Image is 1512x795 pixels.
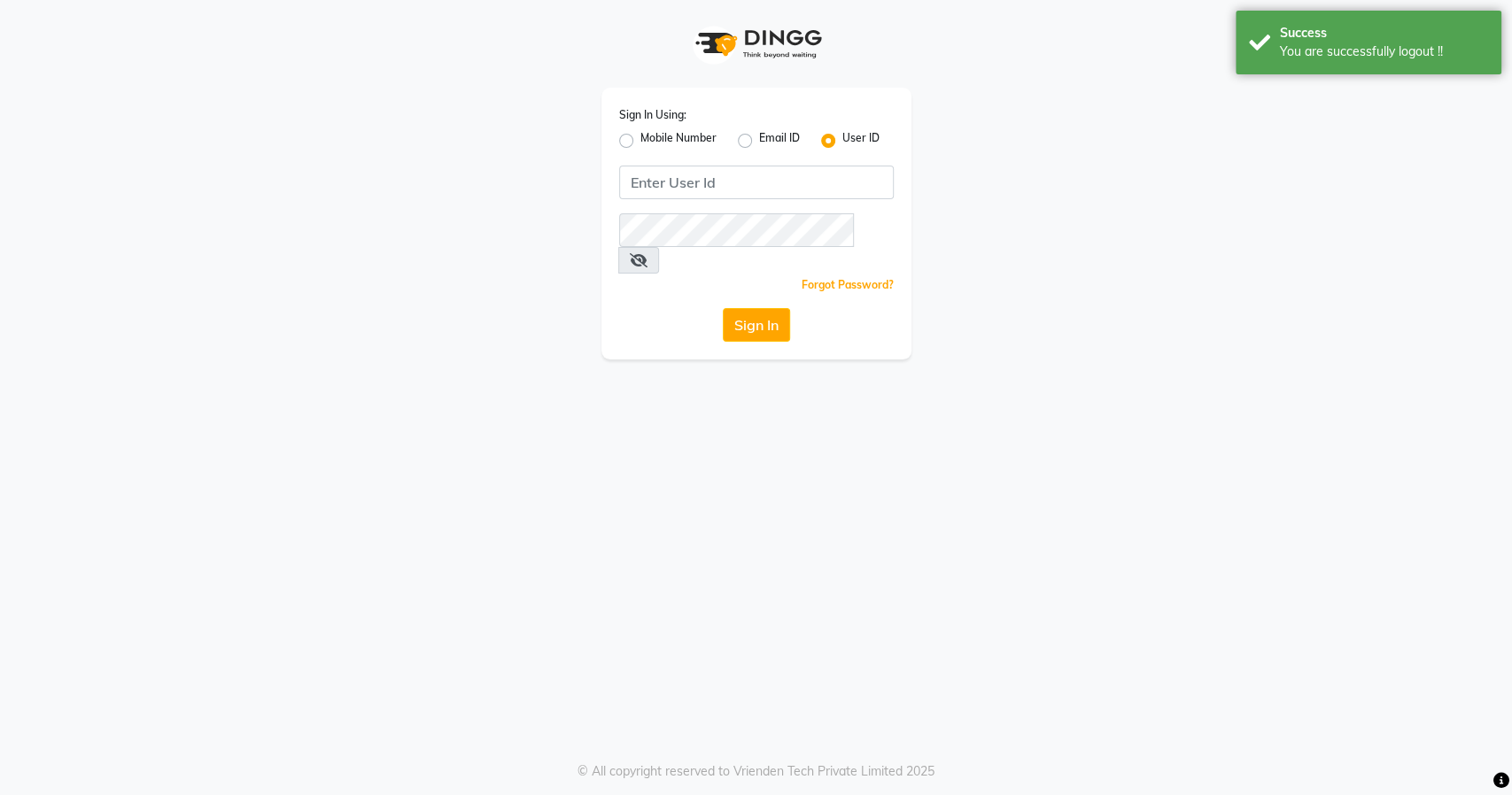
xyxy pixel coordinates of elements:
a: Forgot Password? [802,278,894,291]
div: Success [1280,24,1488,42]
label: User ID [842,130,880,151]
input: Username [619,213,854,247]
button: Sign In [723,308,790,342]
label: Sign In Using: [619,107,686,123]
div: You are successfully logout !! [1280,42,1488,61]
input: Username [619,166,894,199]
label: Mobile Number [640,130,717,151]
label: Email ID [759,130,800,151]
img: logo1.svg [686,18,827,70]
